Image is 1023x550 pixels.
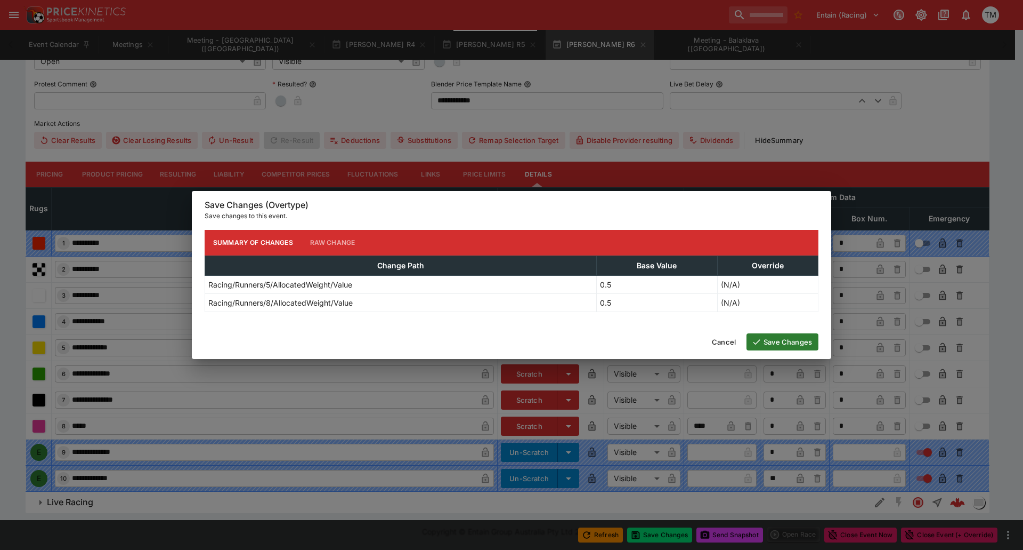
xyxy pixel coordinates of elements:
[208,297,353,308] p: Racing/Runners/8/AllocatedWeight/Value
[208,279,352,290] p: Racing/Runners/5/AllocatedWeight/Value
[596,275,718,293] td: 0.5
[205,211,818,221] p: Save changes to this event.
[746,333,818,350] button: Save Changes
[205,230,302,256] button: Summary of Changes
[705,333,742,350] button: Cancel
[596,256,718,275] th: Base Value
[718,275,818,293] td: (N/A)
[718,256,818,275] th: Override
[718,293,818,312] td: (N/A)
[205,200,818,211] h6: Save Changes (Overtype)
[205,256,597,275] th: Change Path
[596,293,718,312] td: 0.5
[302,230,364,256] button: Raw Change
